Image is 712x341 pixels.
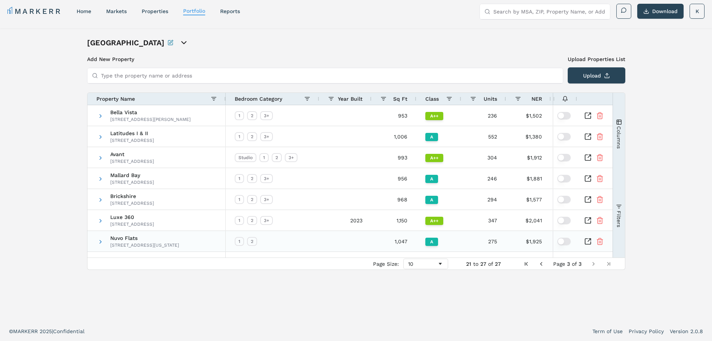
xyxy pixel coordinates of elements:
[572,261,577,267] span: of
[696,7,699,15] span: K
[425,217,443,225] div: A++
[506,189,551,210] div: $1,577
[592,328,623,335] a: Term of Use
[235,174,244,183] div: 1
[260,132,273,141] div: 3+
[531,96,542,102] span: NER
[96,96,135,102] span: Property Name
[260,195,273,204] div: 3+
[596,133,604,140] button: Remove Property From Portfolio
[179,38,188,47] button: open portfolio options
[495,261,501,267] span: 27
[285,153,298,162] div: 3+
[596,238,604,245] button: Remove Property From Portfolio
[408,261,437,267] div: 10
[110,110,191,115] span: Bella Vista
[220,8,240,14] a: reports
[235,195,244,204] div: 1
[338,96,363,102] span: Year Built
[596,196,604,203] button: Remove Property From Portfolio
[87,37,164,48] h1: [GEOGRAPHIC_DATA]
[372,147,416,168] div: 993
[272,153,282,162] div: 2
[425,196,438,204] div: A
[461,126,506,147] div: 552
[110,116,191,122] div: [STREET_ADDRESS][PERSON_NAME]
[110,152,154,157] span: Avant
[110,137,154,143] div: [STREET_ADDRESS]
[110,194,154,199] span: Brickshire
[690,4,705,19] button: K
[13,328,40,334] span: MARKERR
[461,168,506,189] div: 246
[372,231,416,252] div: 1,047
[183,8,205,14] a: Portfolio
[247,216,257,225] div: 2
[605,261,611,267] div: Last Page
[425,112,443,120] div: A++
[235,216,244,225] div: 1
[568,67,625,83] button: Upload
[591,261,597,267] div: Next Page
[579,261,582,267] span: 3
[260,111,273,120] div: 3+
[40,328,53,334] span: 2025 |
[110,158,154,164] div: [STREET_ADDRESS]
[551,126,603,147] div: $1.40
[247,174,257,183] div: 2
[461,147,506,168] div: 304
[461,210,506,231] div: 347
[247,132,257,141] div: 2
[260,216,273,225] div: 3+
[110,214,154,220] span: Luxe 360
[425,96,439,102] span: Class
[247,111,257,120] div: 2
[372,168,416,189] div: 956
[87,55,563,63] h3: Add New Property
[596,175,604,182] button: Remove Property From Portfolio
[319,210,372,231] div: 2023
[584,112,592,119] a: Inspect Comparable
[616,126,622,148] span: Columns
[466,261,471,267] span: 21
[506,210,551,231] div: $2,041
[493,4,605,19] input: Search by MSA, ZIP, Property Name, or Address
[596,154,604,161] button: Remove Property From Portfolio
[403,259,448,269] div: Page Size
[596,112,604,119] button: Remove Property From Portfolio
[235,96,282,102] span: Bedroom Category
[506,147,551,168] div: $1,912
[584,175,592,182] a: Inspect Comparable
[393,96,407,102] span: Sq Ft
[584,217,592,224] a: Inspect Comparable
[551,147,603,168] div: $1.95
[484,96,497,102] span: Units
[142,8,168,14] a: properties
[235,111,244,120] div: 1
[110,200,154,206] div: [STREET_ADDRESS]
[9,328,13,334] span: ©
[551,231,603,252] div: $1.86
[235,132,244,141] div: 1
[110,235,179,241] span: Nuvo Flats
[259,153,269,162] div: 1
[506,231,551,252] div: $1,925
[473,261,478,267] span: to
[551,168,603,189] div: $1.98
[372,105,416,126] div: 953
[372,210,416,231] div: 1,150
[372,126,416,147] div: 1,006
[567,261,570,267] span: 3
[101,68,558,83] input: Type the property name or address
[506,126,551,147] div: $1,380
[584,154,592,161] a: Inspect Comparable
[596,217,604,224] button: Remove Property From Portfolio
[461,231,506,252] div: 275
[110,173,154,178] span: Mallard Bay
[551,189,603,210] div: $1.66
[523,261,529,267] div: First Page
[110,221,154,227] div: [STREET_ADDRESS]
[629,328,664,335] a: Privacy Policy
[260,174,273,183] div: 3+
[637,4,684,19] button: Download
